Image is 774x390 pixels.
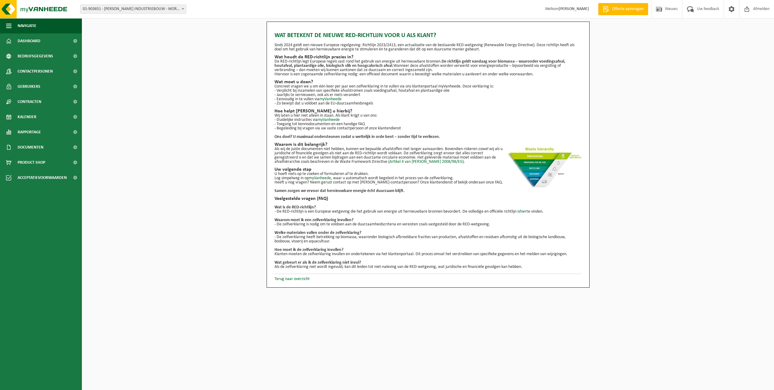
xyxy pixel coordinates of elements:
a: Artikel 4 van [PERSON_NAME] 2008/98/EG [389,159,463,164]
p: - Jaarlijks te vernieuwen, ook als er niets verandert [274,93,582,97]
p: - Toegang tot kennisdocumenten en een handige FAQ [274,122,582,126]
b: Hoe moet ik de zelfverklaring invullen? [274,248,343,252]
a: myVanheede [318,118,340,122]
span: Bedrijfsgegevens [18,49,53,64]
span: Gebruikers [18,79,40,94]
p: U hoeft niets op te zoeken of formulieren af te drukken. Log simpelweg in op , waar u automatisch... [274,172,582,180]
span: Product Shop [18,155,45,170]
p: - De RED-richtlijn is een Europese wetgeving die het gebruik van energie uit hernieuwbare bronnen... [274,210,582,214]
h2: Waarom is dit belangrijk? [274,142,582,147]
span: Kalender [18,109,36,125]
span: Documenten [18,140,43,155]
span: Contactpersonen [18,64,53,79]
h2: Uw volgende stap [274,167,582,172]
h2: Veelgestelde vragen (FAQ) [274,196,582,201]
p: - De zelfverklaring is nodig om te voldoen aan de duurzaamheidscriteria en vereisten zoals vastge... [274,222,582,227]
a: Terug naar overzicht [274,277,310,281]
span: 01-903651 - WILLY NAESSENS INDUSTRIEBOUW - WORTEGEM-PETEGEM [80,5,186,13]
strong: De richtlijn geldt vandaag voor biomassa – waaronder voedingsafval, houtafval, plantaardige olie,... [274,59,565,68]
p: Als de zelfverklaring niet wordt ingevuld, kan dit leiden tot niet-naleving van de RED-wetgeving,... [274,265,582,269]
strong: Ons doel? U maximaal ondersteunen zodat u wettelijk in orde bent – zonder tijd te verliezen. [274,135,440,139]
p: De RED-richtlijn legt Europese regels vast rond het gebruik van energie uit hernieuwbare bronnen.... [274,60,582,72]
b: Samen zorgen we ervoor dat hernieuwbare energie écht duurzaam blijft. [274,189,405,193]
p: - Duidelijke instructies via [274,118,582,122]
span: Offerte aanvragen [611,6,645,12]
b: Wat gebeurt er als ik de zelfverklaring niet invul? [274,260,361,265]
span: 01-903651 - WILLY NAESSENS INDUSTRIEBOUW - WORTEGEM-PETEGEM [80,5,186,14]
span: Navigatie [18,18,36,33]
strong: [PERSON_NAME] [559,7,589,11]
p: Als wij de juiste documenten niet hebben, kunnen we bepaalde afvalstoffen niet langer aanvaarden.... [274,147,582,164]
span: Rapportage [18,125,41,140]
span: Wat betekent de nieuwe RED-richtlijn voor u als klant? [274,31,436,40]
b: Welke materialen vallen onder de zelfverklaring? [274,231,361,235]
b: Wat is de RED-richtlijn? [274,205,316,210]
p: - Zo bewijst dat u voldoet aan de EU-duurzaamheidsregels [274,101,582,106]
p: Concreet vragen we u om één keer per jaar een zelfverklaring in te vullen via ons klantenportaal ... [274,84,582,89]
h2: Wat houdt de RED-richtlijn precies in? [274,55,582,60]
p: - Eenvoudig in te vullen via [274,97,582,101]
p: - Begeleiding bij vragen via uw vaste contactpersoon of onze klantendienst [274,126,582,131]
p: Sinds 2024 geldt een nieuwe Europese regelgeving: Richtlijn 2023/2413, een actualisatie van de be... [274,43,582,52]
a: Offerte aanvragen [598,3,648,15]
p: Wij laten u hier niet alleen in staan. Als klant krijgt u van ons: [274,114,582,118]
span: Dashboard [18,33,40,49]
p: - De zelfverklaring heeft betrekking op biomassa, waaronder biologisch afbreekbare fracties van p... [274,235,582,244]
h2: Hoe helpt [PERSON_NAME] u hierbij? [274,109,582,114]
span: Acceptatievoorwaarden [18,170,67,185]
p: Hiervoor is een zogenaamde zelfverklaring nodig: een officieel document waarin u bevestigt welke ... [274,72,582,77]
a: myVanheede [319,97,342,101]
span: Contracten [18,94,41,109]
h2: Wat moet u doen? [274,80,582,84]
a: myVanheede [309,176,331,180]
p: Heeft u nog vragen? Neem gerust contact op met [PERSON_NAME]-contactpersoon? Onze klantendienst o... [274,180,582,185]
a: hier [520,209,527,214]
p: Klanten moeten de zelfverklaring invullen en ondertekenen via het klantenportaal. Dit proces omva... [274,252,582,256]
p: - Verplicht bij inzamelen van specifieke afvalstromen zoals voedingsafval, houtafval en plantaard... [274,89,582,93]
b: Waarom moet ik een zelfverklaring invullen? [274,218,353,222]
